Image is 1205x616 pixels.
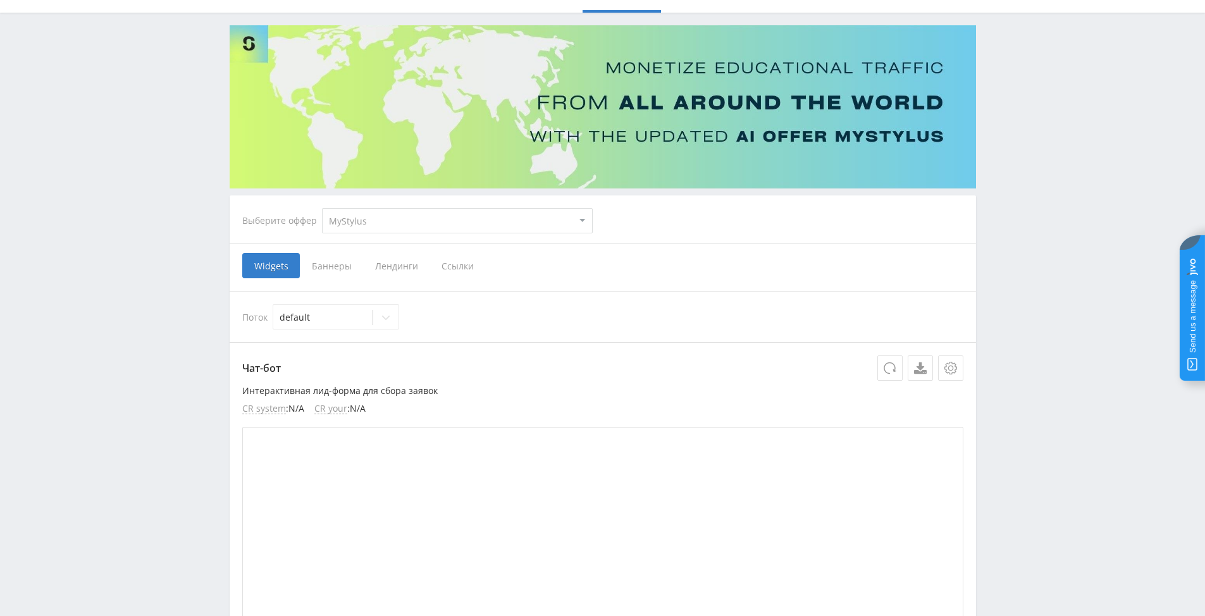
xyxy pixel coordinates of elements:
button: Настройки [938,355,963,381]
span: Ссылки [429,253,486,278]
p: Интерактивная лид-форма для сбора заявок [242,386,963,396]
span: Лендинги [363,253,429,278]
li: : N/A [242,403,304,414]
img: Banner [230,25,976,188]
button: Обновить [877,355,903,381]
span: CR your [314,403,347,414]
li: : N/A [314,403,366,414]
p: Чат-бот [242,355,963,381]
span: Widgets [242,253,300,278]
span: Баннеры [300,253,363,278]
div: Выберите оффер [242,216,322,226]
a: Скачать [908,355,933,381]
div: Поток [242,304,963,330]
span: CR system [242,403,286,414]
